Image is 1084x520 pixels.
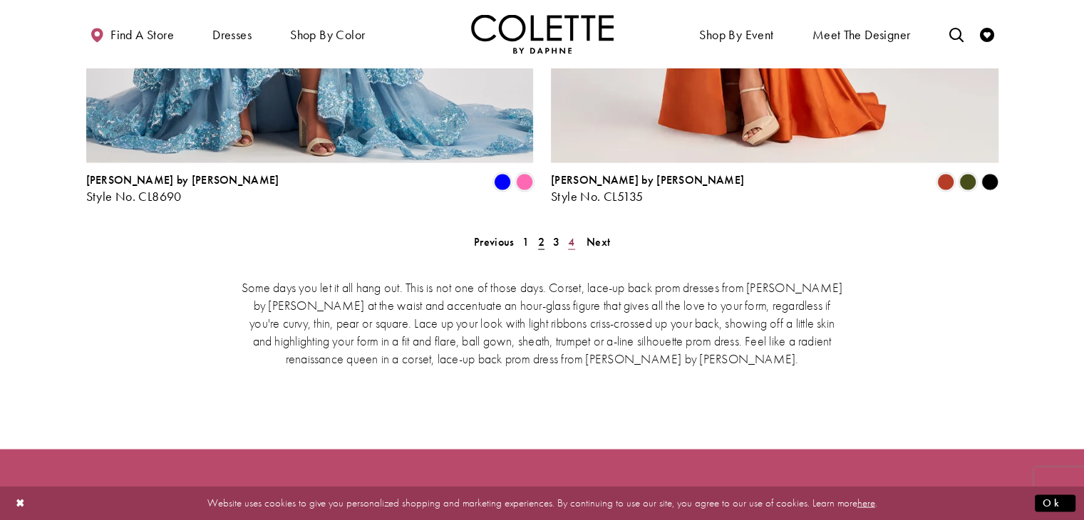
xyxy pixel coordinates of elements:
a: here [857,496,875,510]
button: Close Dialog [9,491,33,516]
a: Prev Page [470,232,518,252]
a: Find a store [86,14,177,53]
i: Blue [494,174,511,191]
span: Next [587,234,610,249]
span: Style No. CL8690 [86,188,182,204]
i: Pink [516,174,533,191]
button: Submit Dialog [1035,494,1075,512]
span: Style No. CL5135 [551,188,643,204]
span: 2 [538,234,544,249]
i: Olive [959,174,976,191]
span: Shop by color [290,28,365,42]
a: 3 [549,232,564,252]
div: Colette by Daphne Style No. CL8690 [86,174,279,204]
span: 1 [522,234,529,249]
a: 1 [518,232,533,252]
span: 4 [568,234,574,249]
img: Colette by Daphne [471,14,614,53]
i: Black [981,174,998,191]
a: Meet the designer [809,14,914,53]
span: Shop By Event [699,28,773,42]
span: [PERSON_NAME] by [PERSON_NAME] [551,172,744,187]
a: Check Wishlist [976,14,998,53]
span: Previous [474,234,514,249]
a: Toggle search [945,14,966,53]
a: Visit Home Page [471,14,614,53]
span: 3 [553,234,559,249]
span: Meet the designer [812,28,911,42]
span: [PERSON_NAME] by [PERSON_NAME] [86,172,279,187]
span: Find a store [110,28,174,42]
div: Colette by Daphne Style No. CL5135 [551,174,744,204]
a: 4 [564,232,579,252]
p: Website uses cookies to give you personalized shopping and marketing experiences. By continuing t... [103,494,981,513]
span: Current page [534,232,549,252]
a: Next Page [582,232,614,252]
span: Dresses [209,14,255,53]
span: Shop by color [287,14,368,53]
span: Shop By Event [696,14,777,53]
span: Dresses [212,28,252,42]
i: Sienna [937,174,954,191]
p: Some days you let it all hang out. This is not one of those days. Corset, lace-up back prom dress... [239,279,845,368]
